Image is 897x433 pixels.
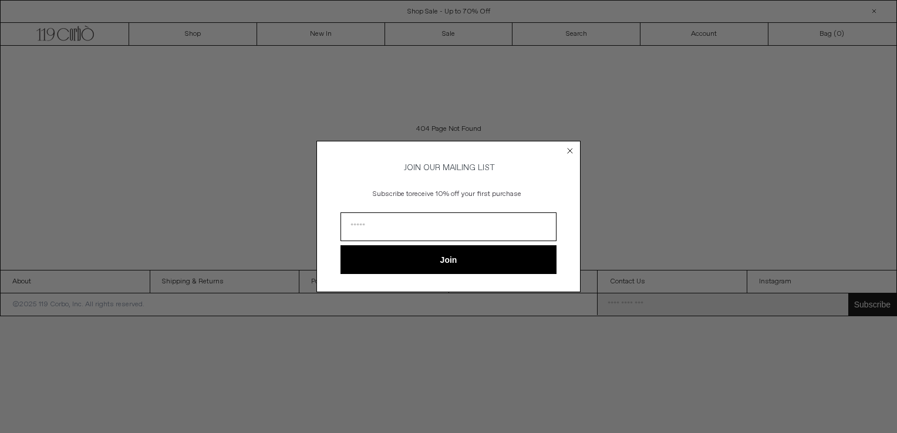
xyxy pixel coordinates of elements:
[564,145,576,157] button: Close dialog
[412,190,521,199] span: receive 10% off your first purchase
[340,245,557,274] button: Join
[402,163,495,173] span: JOIN OUR MAILING LIST
[340,212,557,241] input: Email
[373,190,412,199] span: Subscribe to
